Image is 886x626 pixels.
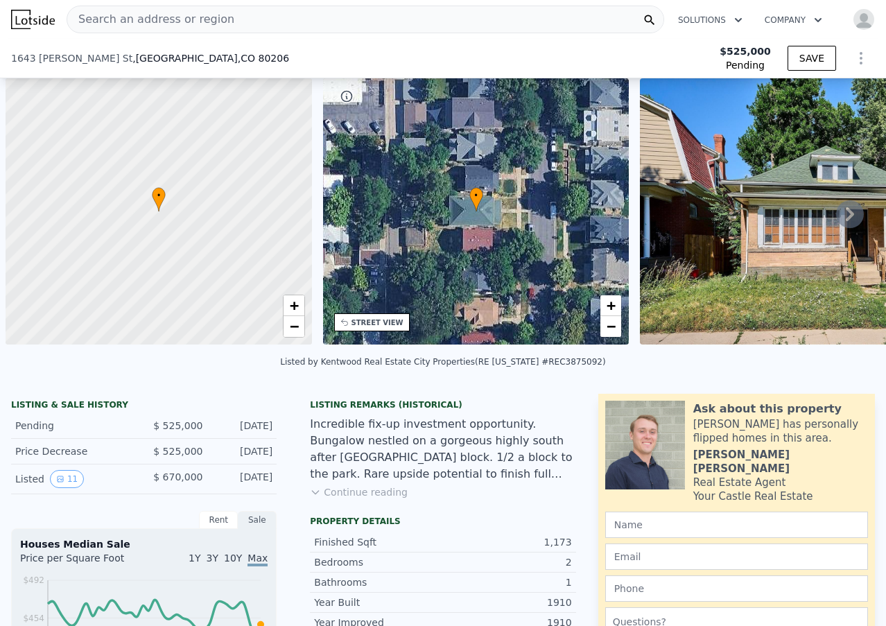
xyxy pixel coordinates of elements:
[284,295,304,316] a: Zoom in
[443,575,572,589] div: 1
[726,58,765,72] span: Pending
[238,511,277,529] div: Sale
[153,446,202,457] span: $ 525,000
[15,444,133,458] div: Price Decrease
[50,470,84,488] button: View historical data
[20,551,144,573] div: Price per Square Foot
[238,53,289,64] span: , CO 80206
[693,417,868,445] div: [PERSON_NAME] has personally flipped homes in this area.
[754,8,833,33] button: Company
[199,511,238,529] div: Rent
[11,399,277,413] div: LISTING & SALE HISTORY
[310,399,575,410] div: Listing Remarks (Historical)
[605,544,868,570] input: Email
[693,489,813,503] div: Your Castle Real Estate
[314,595,443,609] div: Year Built
[310,516,575,527] div: Property details
[314,555,443,569] div: Bedrooms
[224,553,242,564] span: 10Y
[351,318,403,328] div: STREET VIEW
[443,595,572,609] div: 1910
[667,8,754,33] button: Solutions
[314,575,443,589] div: Bathrooms
[693,401,842,417] div: Ask about this property
[443,535,572,549] div: 1,173
[280,357,605,367] div: Listed by Kentwood Real Estate City Properties (RE [US_STATE] #REC3875092)
[853,8,875,31] img: avatar
[314,535,443,549] div: Finished Sqft
[607,318,616,335] span: −
[310,416,575,482] div: Incredible fix-up investment opportunity. Bungalow nestled on a gorgeous highly south after [GEOG...
[23,614,44,623] tspan: $454
[693,476,786,489] div: Real Estate Agent
[214,444,272,458] div: [DATE]
[152,189,166,202] span: •
[207,553,218,564] span: 3Y
[20,537,268,551] div: Houses Median Sale
[132,51,289,65] span: , [GEOGRAPHIC_DATA]
[847,44,875,72] button: Show Options
[153,471,202,482] span: $ 670,000
[607,297,616,314] span: +
[153,420,202,431] span: $ 525,000
[15,419,133,433] div: Pending
[289,318,298,335] span: −
[23,575,44,585] tspan: $492
[600,295,621,316] a: Zoom in
[189,553,200,564] span: 1Y
[11,10,55,29] img: Lotside
[605,575,868,602] input: Phone
[788,46,836,71] button: SAVE
[720,44,771,58] span: $525,000
[284,316,304,337] a: Zoom out
[600,316,621,337] a: Zoom out
[469,187,483,211] div: •
[289,297,298,314] span: +
[605,512,868,538] input: Name
[15,470,133,488] div: Listed
[443,555,572,569] div: 2
[214,419,272,433] div: [DATE]
[11,51,132,65] span: 1643 [PERSON_NAME] St
[214,470,272,488] div: [DATE]
[247,553,268,566] span: Max
[67,11,234,28] span: Search an address or region
[469,189,483,202] span: •
[152,187,166,211] div: •
[310,485,408,499] button: Continue reading
[693,448,868,476] div: [PERSON_NAME] [PERSON_NAME]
